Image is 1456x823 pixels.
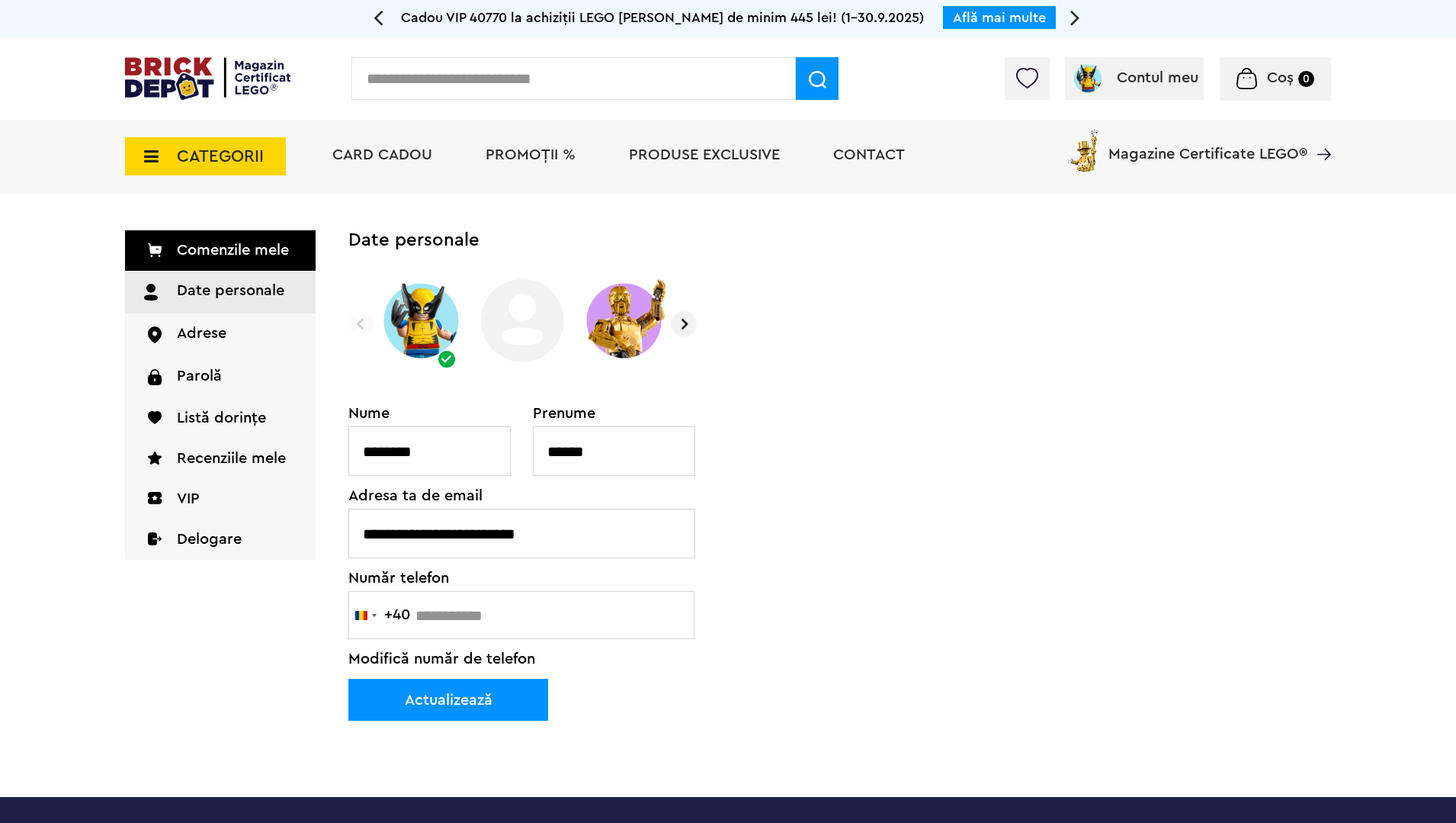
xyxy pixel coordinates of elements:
a: Card Cadou [332,147,432,162]
a: PROMOȚII % [486,147,576,162]
a: Recenziile mele [125,439,316,479]
a: Adrese [125,313,316,355]
span: Magazine Certificate LEGO® [1108,127,1307,162]
span: Modifică număr de telefon [348,651,535,667]
span: Contul meu [1117,70,1198,85]
small: 0 [1298,71,1314,87]
label: Nume [348,406,512,421]
a: Listă dorințe [125,398,316,439]
a: Contact [833,147,905,162]
label: Prenume [533,406,696,421]
a: Comenzile mele [125,230,316,271]
h2: Date personale [348,230,1331,250]
a: Produse exclusive [629,147,780,162]
a: Contul meu [1071,70,1198,85]
a: Magazine Certificate LEGO® [1307,127,1331,142]
span: Coș [1267,70,1294,85]
a: VIP [125,479,316,519]
label: Adresa ta de email [348,488,696,503]
a: Află mai multe [953,11,1046,24]
a: Delogare [125,519,316,560]
span: Cadou VIP 40770 la achiziții LEGO [PERSON_NAME] de minim 445 lei! (1-30.9.2025) [401,11,924,24]
button: Actualizează [348,679,548,721]
a: Date personale [125,271,316,313]
a: Parolă [125,356,316,398]
span: CATEGORII [177,148,264,165]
